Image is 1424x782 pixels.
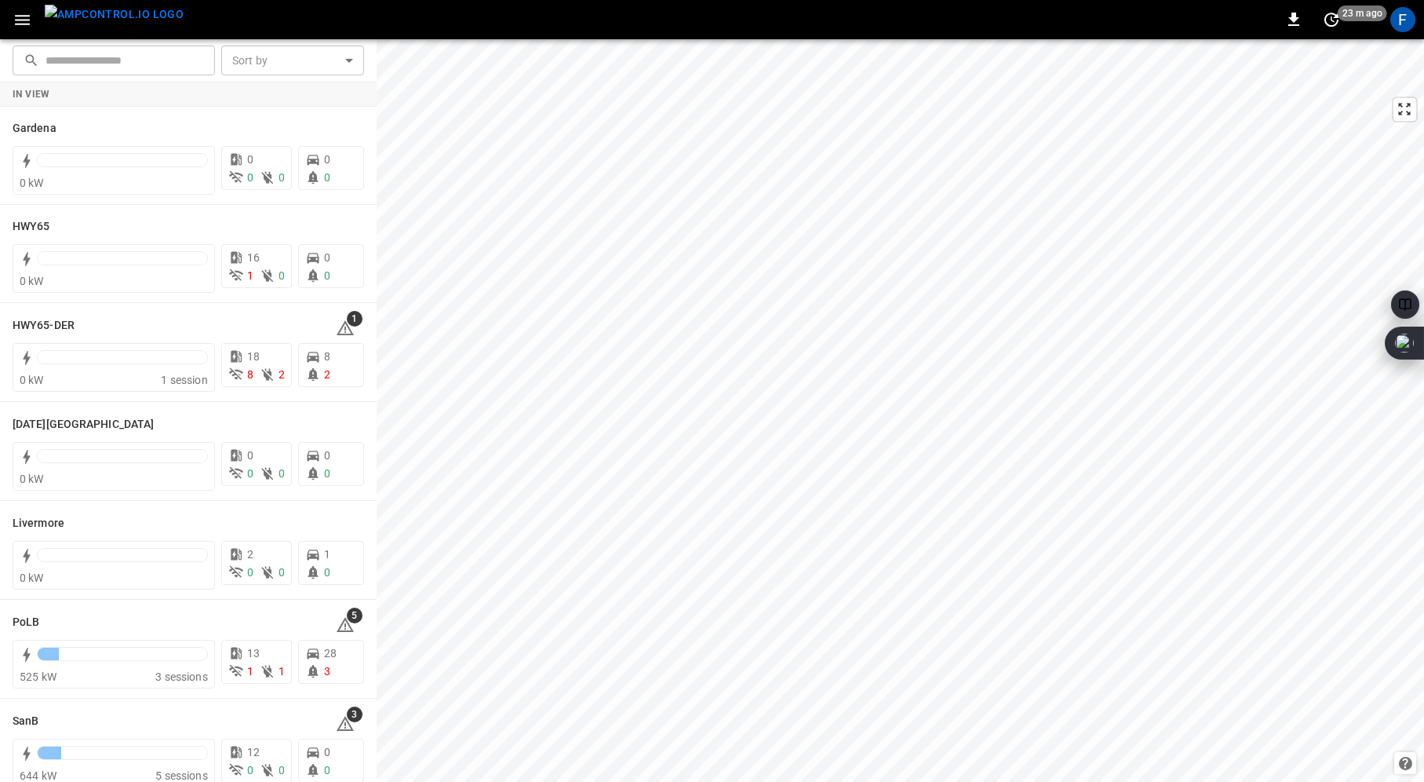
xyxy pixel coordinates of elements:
[1319,7,1344,32] button: set refresh interval
[247,449,253,462] span: 0
[347,311,362,327] span: 1
[324,171,330,184] span: 0
[20,374,44,386] span: 0 kW
[279,467,285,480] span: 0
[247,251,260,264] span: 16
[279,665,285,678] span: 1
[324,251,330,264] span: 0
[324,548,330,561] span: 1
[324,764,330,777] span: 0
[247,171,253,184] span: 0
[45,5,184,24] img: ampcontrol.io logo
[347,608,362,623] span: 5
[347,707,362,722] span: 3
[324,566,330,579] span: 0
[20,275,44,287] span: 0 kW
[13,317,75,334] h6: HWY65-DER
[247,746,260,758] span: 12
[1338,5,1387,21] span: 23 m ago
[155,769,208,782] span: 5 sessions
[324,153,330,166] span: 0
[324,449,330,462] span: 0
[324,467,330,480] span: 0
[324,665,330,678] span: 3
[279,764,285,777] span: 0
[247,467,253,480] span: 0
[13,89,50,100] strong: In View
[20,769,56,782] span: 644 kW
[20,473,44,485] span: 0 kW
[247,269,253,282] span: 1
[161,374,207,386] span: 1 session
[377,39,1424,782] canvas: Map
[324,368,330,381] span: 2
[279,566,285,579] span: 0
[247,350,260,363] span: 18
[279,368,285,381] span: 2
[324,269,330,282] span: 0
[13,614,39,631] h6: PoLB
[247,548,253,561] span: 2
[279,171,285,184] span: 0
[247,153,253,166] span: 0
[279,269,285,282] span: 0
[13,515,64,532] h6: Livermore
[324,350,330,363] span: 8
[247,647,260,660] span: 13
[13,713,38,730] h6: SanB
[20,671,56,683] span: 525 kW
[20,572,44,584] span: 0 kW
[13,218,50,236] h6: HWY65
[247,665,253,678] span: 1
[247,764,253,777] span: 0
[13,416,154,433] h6: Karma Center
[324,647,337,660] span: 28
[155,671,208,683] span: 3 sessions
[13,120,56,137] h6: Gardena
[1390,7,1415,32] div: profile-icon
[247,368,253,381] span: 8
[324,746,330,758] span: 0
[20,177,44,189] span: 0 kW
[247,566,253,579] span: 0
